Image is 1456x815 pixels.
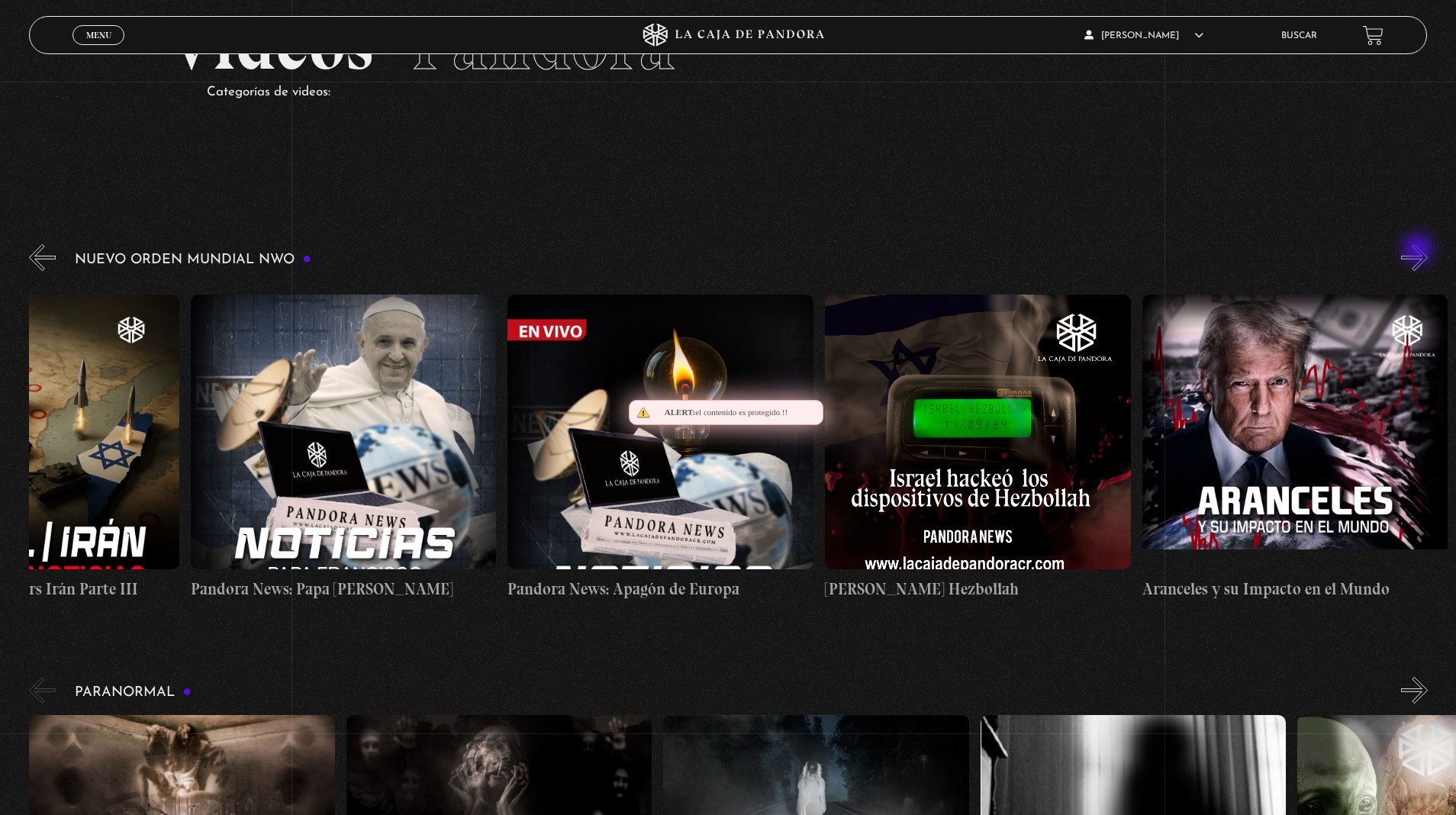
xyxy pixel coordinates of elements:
h4: [PERSON_NAME] Hezbollah [825,577,1131,601]
a: Aranceles y su Impacto en el Mundo [1142,282,1448,613]
p: Categorías de videos: [207,81,1287,105]
a: [PERSON_NAME] Hezbollah [825,282,1131,613]
h3: Paranormal [75,685,192,700]
span: [PERSON_NAME] [1084,31,1203,40]
a: Buscar [1281,31,1317,40]
h4: Pandora News: Apagón de Europa [507,577,813,601]
a: Pandora News: Papa [PERSON_NAME] [191,282,497,613]
button: Next [1401,677,1428,704]
button: Next [1401,244,1428,271]
button: Previous [29,244,56,271]
a: View your shopping cart [1363,25,1384,46]
h4: Aranceles y su Impacto en el Mundo [1142,577,1448,601]
span: Cerrar [81,43,117,54]
h3: Nuevo Orden Mundial NWO [75,253,311,267]
span: Pandora [411,1,675,88]
h4: Pandora News: Papa [PERSON_NAME] [191,577,497,601]
span: Menu [86,31,111,40]
span: Alert: [665,407,695,417]
a: Pandora News: Apagón de Europa [507,282,813,613]
div: el contenido es protegido !! [629,400,823,425]
button: Previous [29,677,56,704]
h2: Videos [169,8,1287,81]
